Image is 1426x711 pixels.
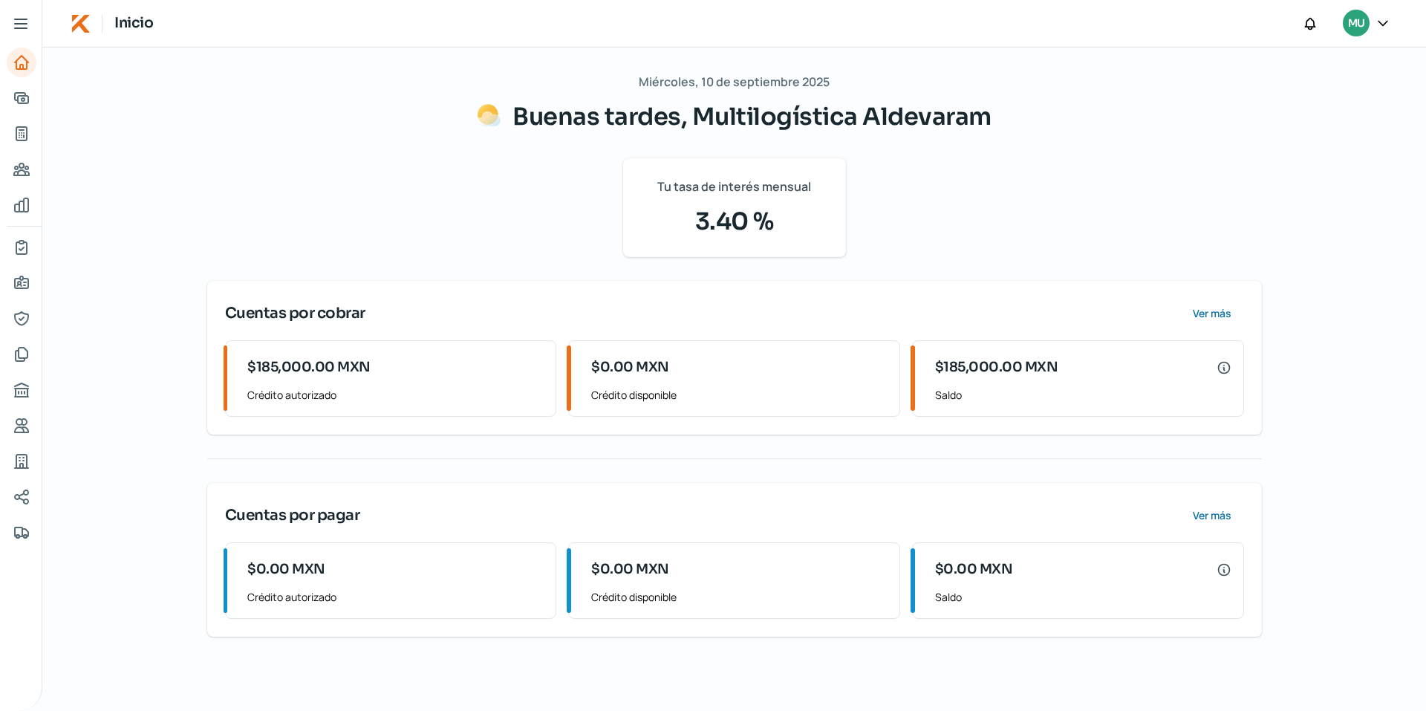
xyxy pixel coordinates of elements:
span: Miércoles, 10 de septiembre 2025 [639,71,830,93]
span: Ver más [1193,308,1231,319]
a: Documentos [7,340,36,369]
a: Redes sociales [7,482,36,512]
a: Inicio [7,48,36,77]
span: MU [1348,15,1364,33]
span: $0.00 MXN [247,559,325,579]
span: Crédito disponible [591,386,888,404]
a: Industria [7,447,36,476]
a: Información general [7,268,36,298]
span: Crédito disponible [591,588,888,606]
span: Ver más [1193,510,1231,521]
span: $185,000.00 MXN [247,357,371,377]
span: Saldo [935,588,1231,606]
img: Saludos [477,103,501,127]
span: $185,000.00 MXN [935,357,1058,377]
a: Referencias [7,411,36,441]
span: 3.40 % [641,204,828,239]
span: Cuentas por cobrar [225,302,365,325]
a: Adelantar facturas [7,83,36,113]
span: Crédito autorizado [247,588,544,606]
a: Pago a proveedores [7,155,36,184]
h1: Inicio [114,13,153,34]
span: $0.00 MXN [591,357,669,377]
a: Colateral [7,518,36,548]
span: $0.00 MXN [591,559,669,579]
span: Tu tasa de interés mensual [657,176,811,198]
span: $0.00 MXN [935,559,1013,579]
a: Mi contrato [7,233,36,262]
span: Crédito autorizado [247,386,544,404]
a: Representantes [7,304,36,334]
button: Ver más [1181,299,1244,328]
span: Cuentas por pagar [225,504,360,527]
span: Buenas tardes, Multilogística Aldevaram [512,102,992,132]
a: Buró de crédito [7,375,36,405]
span: Saldo [935,386,1231,404]
button: Ver más [1181,501,1244,530]
a: Tus créditos [7,119,36,149]
a: Mis finanzas [7,190,36,220]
